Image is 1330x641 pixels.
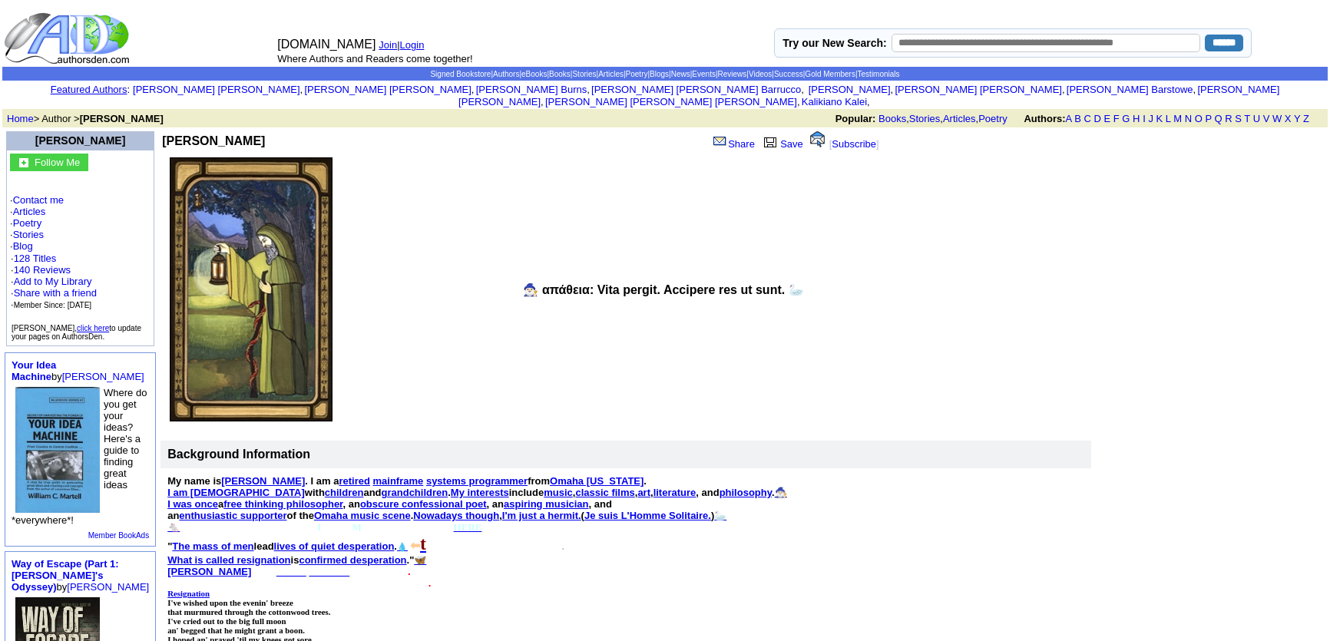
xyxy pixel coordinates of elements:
[1303,113,1309,124] a: Z
[720,487,772,498] a: philosophy
[1244,113,1250,124] a: T
[810,131,825,147] img: alert.gif
[325,487,364,498] a: children
[360,498,487,510] a: obscure confessional poet
[1195,113,1203,124] a: O
[80,113,164,124] b: [PERSON_NAME]
[978,113,1007,124] a: Poetry
[1285,113,1292,124] a: X
[802,96,867,107] a: Kalikiano Kalei
[637,487,650,498] a: art
[35,157,80,168] font: Follow Me
[591,84,801,95] a: [PERSON_NAME] [PERSON_NAME] Barrucco
[221,475,305,487] a: [PERSON_NAME]
[13,240,33,252] a: Blog
[309,521,317,533] span: H
[1225,113,1232,124] a: R
[379,39,397,51] a: Join
[13,194,64,206] a: Contact me
[413,510,499,521] a: Nowadays though
[598,70,624,78] a: Articles
[276,566,306,577] a: Suivez
[10,194,151,311] font: · · · · ·
[474,86,475,94] font: i
[179,510,286,521] a: enthusiastic supporter
[550,475,643,487] a: Omaha [US_STATE]
[712,138,755,150] a: Share
[714,510,726,521] a: 🦢
[277,38,376,51] font: [DOMAIN_NAME]
[584,510,711,521] a: Je suis L'Homme Solitaire.
[1143,113,1146,124] a: I
[321,521,349,533] span: DDEN
[1253,113,1260,124] a: U
[1156,113,1163,124] a: K
[1214,113,1222,124] a: Q
[167,448,310,461] b: Background Information
[35,155,80,168] a: Follow Me
[167,521,180,533] a: 🐁
[349,566,408,577] font: des papillons
[1196,86,1197,94] font: i
[12,359,56,382] a: Your Idea Machine
[804,86,806,94] font: i
[876,138,879,150] font: ]
[1113,113,1120,124] a: F
[77,324,109,332] a: click here
[167,554,290,566] a: What is called resignation
[1235,113,1242,124] a: S
[428,577,432,589] span: .
[561,540,564,552] span: .
[878,113,906,124] a: Books
[7,113,34,124] a: Home
[1066,113,1072,124] a: A
[1148,113,1153,124] a: J
[671,70,690,78] a: News
[544,98,545,107] font: i
[1122,113,1130,124] a: G
[277,53,472,64] font: Where Authors and Readers come together!
[172,540,253,552] a: The mass of men
[760,138,803,150] a: Save
[504,498,589,510] a: aspiring musician
[653,487,696,498] a: literature
[162,134,265,147] b: [PERSON_NAME]
[12,558,119,593] a: Way of Escape (Part 1: [PERSON_NAME]'s Odyssey)
[774,70,803,78] a: Success
[303,86,304,94] font: i
[832,138,876,150] a: Subscribe
[35,134,125,147] a: [PERSON_NAME]
[167,498,612,510] span: a , an , an , and
[397,542,408,551] a: 💧
[397,39,429,51] font: |
[909,113,940,124] a: Stories
[408,566,411,577] b: .
[62,371,144,382] a: [PERSON_NAME]
[893,86,895,94] font: i
[7,113,164,124] font: > Author >
[420,534,426,553] a: t
[1067,84,1193,95] a: [PERSON_NAME] Barstowe
[362,521,454,533] b: ESSAGES EVERYW
[692,70,716,78] a: Events
[943,113,976,124] a: Articles
[304,84,471,95] a: [PERSON_NAME] [PERSON_NAME]
[170,157,332,421] img: 112038.jpg
[451,487,509,498] a: My interests
[373,475,424,487] a: mainframe
[800,98,802,107] font: i
[14,253,57,264] a: 128 Titles
[167,566,251,577] a: [PERSON_NAME]
[1084,113,1090,124] a: C
[762,135,779,147] img: library.gif
[650,70,669,78] a: Blogs
[430,70,899,78] span: | | | | | | | | | | | | | |
[502,510,581,521] a: I'm just a hermit.
[12,359,144,382] font: by
[713,135,726,147] img: share_page.gif
[1166,113,1171,124] a: L
[167,554,426,566] span: is ."
[167,626,305,635] b: an' begged that he might grant a boon.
